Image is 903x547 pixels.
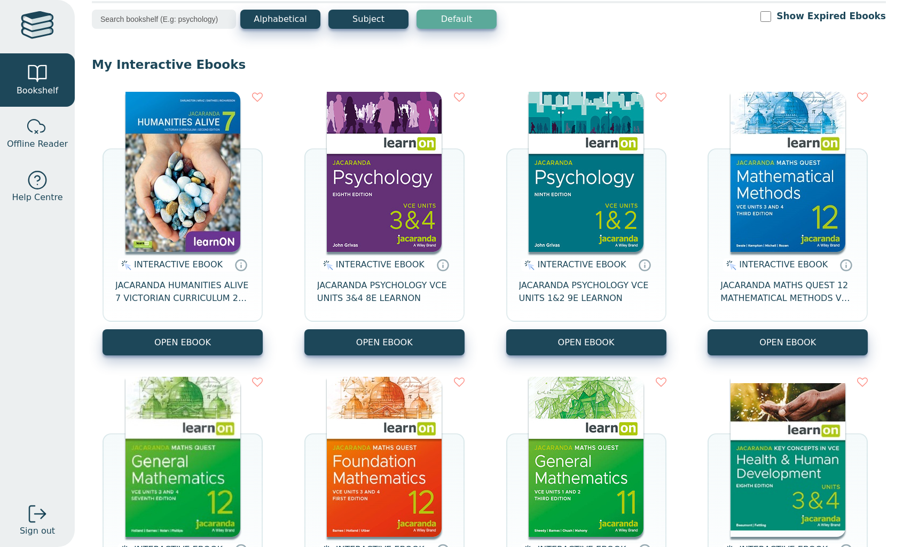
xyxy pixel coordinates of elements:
span: Offline Reader [7,138,68,150]
a: Interactive eBooks are accessed online via the publisher’s portal. They contain interactive resou... [839,258,852,271]
button: OPEN EBOOK [506,329,666,355]
button: OPEN EBOOK [708,329,868,355]
span: INTERACTIVE EBOOK [538,259,626,269]
span: JACARANDA HUMANITIES ALIVE 7 VICTORIAN CURRICULUM 2E TEACHER EDITION [115,279,250,305]
img: interactive.svg [320,259,333,272]
button: Default [417,10,497,29]
button: OPEN EBOOK [103,329,263,355]
img: a8063cbe-bcb7-458e-baeb-153cca7e1745.jpg [125,377,240,537]
img: 7f36df1b-30bd-4b3c-87ed-c8cc42c4d22f.jpg [731,92,845,252]
a: Interactive eBooks are accessed online via the publisher’s portal. They contain interactive resou... [234,258,247,271]
span: JACARANDA PSYCHOLOGY VCE UNITS 3&4 8E LEARNON [317,279,452,305]
img: 4bb61bf8-509a-4e9e-bd77-88deacee2c2e.jpg [327,92,442,252]
span: INTERACTIVE EBOOK [739,259,828,269]
img: f7b900ab-df9f-4510-98da-0629c5cbb4fd.jpg [529,377,643,537]
img: interactive.svg [723,259,736,272]
input: Search bookshelf (E.g: psychology) [92,10,236,29]
button: OPEN EBOOK [304,329,465,355]
p: My Interactive Ebooks [92,57,886,73]
img: 3932cab1-5899-4890-9632-77689d0a7ab8.jpg [327,377,442,537]
span: INTERACTIVE EBOOK [134,259,223,269]
img: interactive.svg [118,259,131,272]
img: 5dbb8fc4-eac2-4bdb-8cd5-a7394438c953.jpg [529,92,643,252]
a: Interactive eBooks are accessed online via the publisher’s portal. They contain interactive resou... [638,258,651,271]
button: Subject [328,10,409,29]
span: JACARANDA PSYCHOLOGY VCE UNITS 1&2 9E LEARNON [519,279,654,305]
img: interactive.svg [521,259,535,272]
label: Show Expired Ebooks [776,10,886,23]
a: Interactive eBooks are accessed online via the publisher’s portal. They contain interactive resou... [436,258,449,271]
img: 244d856e-fe8b-4197-9f85-d73e81f383a8.jpg [125,92,240,252]
span: JACARANDA MATHS QUEST 12 MATHEMATICAL METHODS VCE UNITS 3&4 3E LEARNON [720,279,855,305]
img: e003a821-2442-436b-92bb-da2395357dfc.jpg [731,377,845,537]
span: Bookshelf [17,84,58,97]
span: Help Centre [12,191,62,204]
span: Sign out [20,525,55,537]
button: Alphabetical [240,10,320,29]
span: INTERACTIVE EBOOK [336,259,425,269]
